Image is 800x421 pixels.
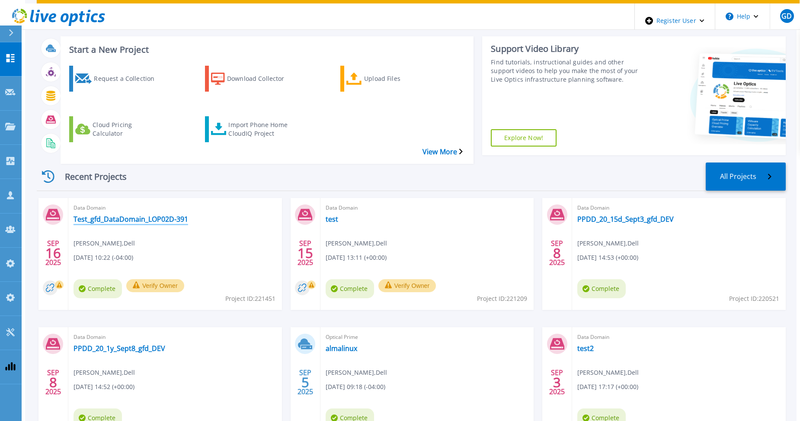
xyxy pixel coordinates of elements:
div: Cloud Pricing Calculator [93,118,162,140]
a: PPDD_20_15d_Sept3_gfd_DEV [577,215,674,223]
div: SEP 2025 [297,237,314,269]
span: 3 [553,379,561,386]
span: [PERSON_NAME] , Dell [326,239,387,248]
a: Explore Now! [491,129,557,147]
span: Data Domain [577,332,781,342]
span: [DATE] 14:52 (+00:00) [74,382,134,392]
div: Upload Files [364,68,433,89]
a: Request a Collection [69,66,174,92]
div: Download Collector [227,68,296,89]
a: test [326,215,338,223]
h3: Start a New Project [69,45,462,54]
div: SEP 2025 [549,367,565,398]
span: 15 [298,249,313,257]
span: 5 [301,379,309,386]
span: [PERSON_NAME] , Dell [74,239,135,248]
div: SEP 2025 [45,367,61,398]
a: Test_gfd_DataDomain_LOP02D-391 [74,215,188,223]
div: Register User [635,3,715,38]
span: [PERSON_NAME] , Dell [326,368,387,377]
span: [DATE] 14:53 (+00:00) [577,253,638,262]
span: [PERSON_NAME] , Dell [74,368,135,377]
a: almalinux [326,344,357,353]
div: Import Phone Home CloudIQ Project [228,118,298,140]
span: Project ID: 221451 [225,294,275,303]
span: [PERSON_NAME] , Dell [577,239,639,248]
div: Request a Collection [94,68,163,89]
span: Complete [577,279,626,298]
span: 8 [49,379,57,386]
span: [DATE] 09:18 (-04:00) [326,382,385,392]
span: Project ID: 220521 [729,294,779,303]
a: Download Collector [205,66,310,92]
a: PPDD_20_1y_Sept8_gfd_DEV [74,344,165,353]
button: Verify Owner [378,279,436,292]
span: Complete [326,279,374,298]
div: SEP 2025 [297,367,314,398]
a: All Projects [706,163,786,191]
a: Upload Files [340,66,445,92]
span: Data Domain [74,332,277,342]
span: Data Domain [577,203,781,213]
div: Recent Projects [37,166,141,187]
span: Complete [74,279,122,298]
span: 8 [553,249,561,257]
a: View More [422,148,463,156]
div: Find tutorials, instructional guides and other support videos to help you make the most of your L... [491,58,645,84]
button: Verify Owner [126,279,184,292]
button: Help [715,3,769,29]
div: SEP 2025 [549,237,565,269]
a: Cloud Pricing Calculator [69,116,174,142]
a: test2 [577,344,594,353]
span: Data Domain [74,203,277,213]
span: [DATE] 10:22 (-04:00) [74,253,133,262]
span: Optical Prime [326,332,529,342]
span: Project ID: 221209 [477,294,527,303]
span: [DATE] 13:11 (+00:00) [326,253,387,262]
span: [PERSON_NAME] , Dell [577,368,639,377]
span: [DATE] 17:17 (+00:00) [577,382,638,392]
span: 16 [45,249,61,257]
span: GD [781,13,792,19]
div: Support Video Library [491,43,645,54]
span: Data Domain [326,203,529,213]
div: SEP 2025 [45,237,61,269]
